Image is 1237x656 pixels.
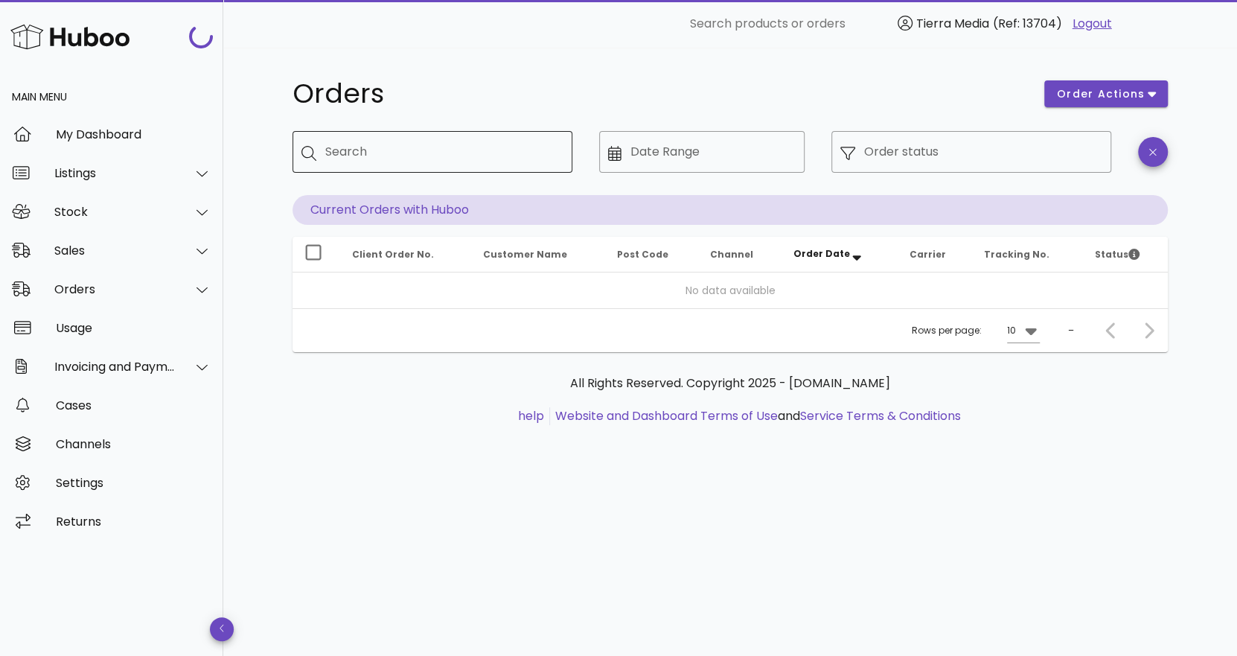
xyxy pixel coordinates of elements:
span: Status [1095,248,1139,261]
button: order actions [1044,80,1168,107]
span: Post Code [617,248,668,261]
span: Order Date [793,247,850,260]
h1: Orders [293,80,1026,107]
div: 10Rows per page: [1007,319,1040,343]
th: Status [1083,237,1168,273]
th: Order Date: Sorted descending. Activate to remove sorting. [781,237,898,273]
li: and [550,407,961,425]
span: Customer Name [483,248,567,261]
a: help [518,407,544,424]
span: Tierra Media [916,15,989,32]
div: Cases [56,398,211,413]
th: Tracking No. [972,237,1083,273]
th: Customer Name [471,237,605,273]
div: Usage [56,321,211,335]
div: Stock [54,205,176,219]
div: Rows per page: [912,309,1040,352]
div: – [1068,324,1074,337]
a: Logout [1073,15,1112,33]
p: All Rights Reserved. Copyright 2025 - [DOMAIN_NAME] [304,375,1156,392]
th: Post Code [605,237,698,273]
th: Carrier [898,237,972,273]
th: Client Order No. [340,237,471,273]
p: Current Orders with Huboo [293,195,1168,225]
td: No data available [293,273,1168,308]
span: Channel [710,248,753,261]
span: Client Order No. [352,248,434,261]
span: order actions [1056,86,1145,102]
div: 10 [1007,324,1016,337]
div: Sales [54,243,176,258]
a: Website and Dashboard Terms of Use [555,407,778,424]
img: Huboo Logo [10,21,130,53]
div: Listings [54,166,176,180]
div: Channels [56,437,211,451]
div: Invoicing and Payments [54,360,176,374]
span: Tracking No. [984,248,1049,261]
div: Orders [54,282,176,296]
div: My Dashboard [56,127,211,141]
div: Returns [56,515,211,529]
span: (Ref: 13704) [993,15,1062,32]
span: Carrier [910,248,946,261]
a: Service Terms & Conditions [800,407,961,424]
th: Channel [698,237,781,273]
div: Settings [56,476,211,490]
